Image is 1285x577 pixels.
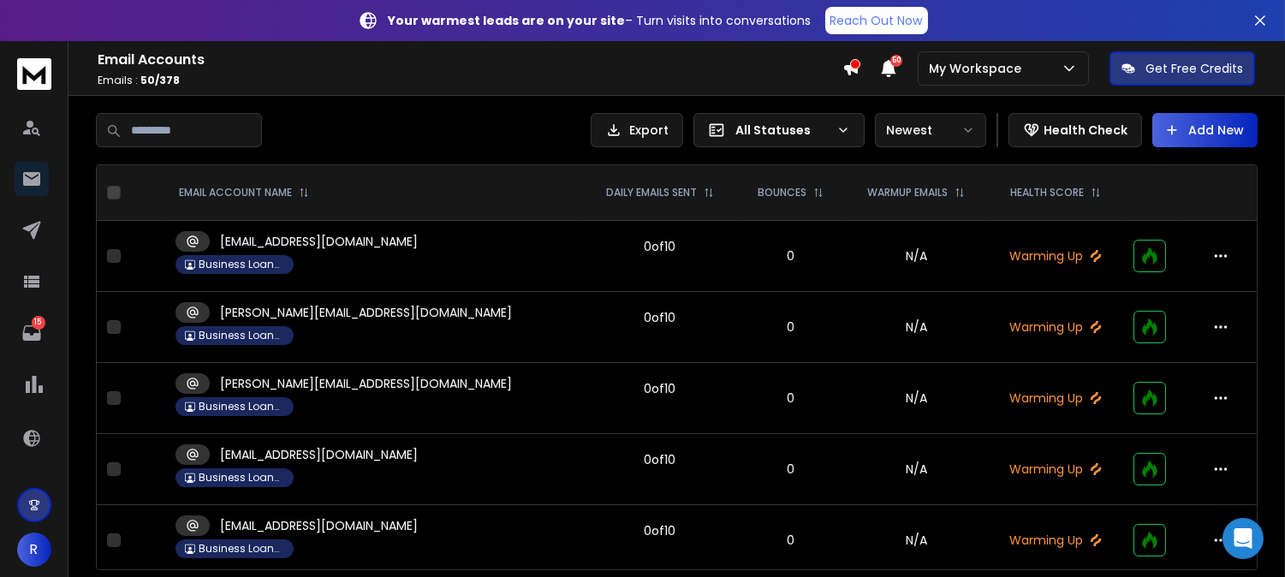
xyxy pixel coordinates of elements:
[747,390,834,407] p: 0
[1152,113,1258,147] button: Add New
[98,74,842,87] p: Emails :
[644,522,675,539] div: 0 of 10
[220,375,512,392] p: [PERSON_NAME][EMAIL_ADDRESS][DOMAIN_NAME]
[747,318,834,336] p: 0
[220,233,418,250] p: [EMAIL_ADDRESS][DOMAIN_NAME]
[27,45,41,58] img: website_grey.svg
[644,238,675,255] div: 0 of 10
[830,12,923,29] p: Reach Out Now
[998,532,1113,549] p: Warming Up
[998,318,1113,336] p: Warming Up
[1010,186,1084,199] p: HEALTH SCORE
[220,517,418,534] p: [EMAIL_ADDRESS][DOMAIN_NAME]
[17,58,51,90] img: logo
[15,316,49,350] a: 15
[199,542,284,556] p: Business Loans Now ([PERSON_NAME])
[65,101,153,112] div: Domain Overview
[844,434,987,505] td: N/A
[998,461,1113,478] p: Warming Up
[929,60,1028,77] p: My Workspace
[199,258,284,271] p: Business Loans Now ([PERSON_NAME])
[199,400,284,413] p: Business Loans Now ([PERSON_NAME])
[1044,122,1127,139] p: Health Check
[389,12,626,29] strong: Your warmest leads are on your site
[17,532,51,567] button: R
[644,309,675,326] div: 0 of 10
[1110,51,1255,86] button: Get Free Credits
[591,113,683,147] button: Export
[844,292,987,363] td: N/A
[844,505,987,576] td: N/A
[140,73,180,87] span: 50 / 378
[867,186,948,199] p: WARMUP EMAILS
[32,316,45,330] p: 15
[825,7,928,34] a: Reach Out Now
[45,45,122,58] div: Domain: [URL]
[220,446,418,463] p: [EMAIL_ADDRESS][DOMAIN_NAME]
[389,12,812,29] p: – Turn visits into conversations
[199,471,284,485] p: Business Loans Now ([PERSON_NAME])
[844,363,987,434] td: N/A
[875,113,986,147] button: Newest
[606,186,697,199] p: DAILY EMAILS SENT
[890,55,902,67] span: 50
[199,329,284,342] p: Business Loans Now ([PERSON_NAME])
[844,221,987,292] td: N/A
[170,99,184,113] img: tab_keywords_by_traffic_grey.svg
[747,461,834,478] p: 0
[644,380,675,397] div: 0 of 10
[27,27,41,41] img: logo_orange.svg
[644,451,675,468] div: 0 of 10
[998,247,1113,265] p: Warming Up
[758,186,806,199] p: BOUNCES
[747,247,834,265] p: 0
[1008,113,1142,147] button: Health Check
[998,390,1113,407] p: Warming Up
[98,50,842,70] h1: Email Accounts
[1223,518,1264,559] div: Open Intercom Messenger
[747,532,834,549] p: 0
[735,122,830,139] p: All Statuses
[1145,60,1243,77] p: Get Free Credits
[48,27,84,41] div: v 4.0.25
[220,304,512,321] p: [PERSON_NAME][EMAIL_ADDRESS][DOMAIN_NAME]
[179,186,309,199] div: EMAIL ACCOUNT NAME
[189,101,289,112] div: Keywords by Traffic
[46,99,60,113] img: tab_domain_overview_orange.svg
